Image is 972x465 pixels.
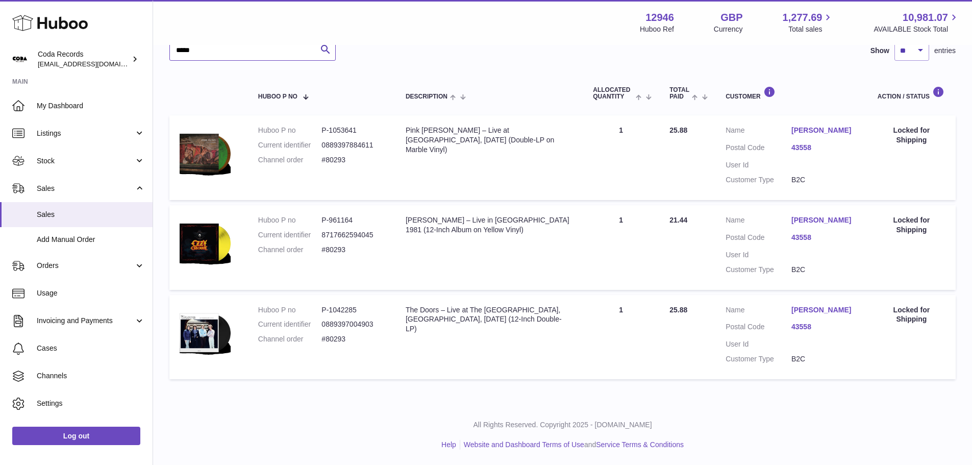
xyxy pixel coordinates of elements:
dt: User Id [726,339,791,349]
img: haz@pcatmedia.com [12,52,28,67]
dt: Huboo P no [258,305,322,315]
dt: Customer Type [726,175,791,185]
div: Locked for Shipping [878,215,945,235]
span: Usage [37,288,145,298]
dd: B2C [791,175,857,185]
dt: User Id [726,160,791,170]
dt: User Id [726,250,791,260]
span: My Dashboard [37,101,145,111]
span: Stock [37,156,134,166]
a: Website and Dashboard Terms of Use [464,440,584,449]
a: 43558 [791,322,857,332]
div: Locked for Shipping [878,126,945,145]
dt: Name [726,126,791,138]
td: 1 [583,115,659,200]
dt: Current identifier [258,140,322,150]
dd: 8717662594045 [321,230,385,240]
span: Sales [37,210,145,219]
dt: Huboo P no [258,126,322,135]
dt: Postal Code [726,143,791,155]
a: 10,981.07 AVAILABLE Stock Total [874,11,960,34]
dd: P-1053641 [321,126,385,135]
strong: 12946 [645,11,674,25]
div: The Doors – Live at The [GEOGRAPHIC_DATA], [GEOGRAPHIC_DATA], [DATE] (12-Inch Double-LP) [406,305,572,334]
a: [PERSON_NAME] [791,305,857,315]
span: 25.88 [669,306,687,314]
td: 1 [583,295,659,380]
dd: 0889397004903 [321,320,385,329]
a: Service Terms & Conditions [596,440,684,449]
img: 1745233356.png [180,305,231,360]
dd: B2C [791,265,857,275]
a: Log out [12,427,140,445]
dt: Channel order [258,245,322,255]
span: Channels [37,371,145,381]
dd: P-1042285 [321,305,385,315]
a: [PERSON_NAME] [791,215,857,225]
a: Help [441,440,456,449]
span: Description [406,93,447,100]
strong: GBP [720,11,742,25]
dt: Name [726,305,791,317]
dd: #80293 [321,155,385,165]
div: Action / Status [878,86,945,100]
span: 1,277.69 [783,11,823,25]
span: [EMAIL_ADDRESS][DOMAIN_NAME] [38,60,150,68]
div: Coda Records [38,50,130,69]
span: Listings [37,129,134,138]
span: Total sales [788,25,834,34]
a: 43558 [791,143,857,153]
span: Cases [37,344,145,353]
span: 10,981.07 [903,11,948,25]
li: and [460,440,684,450]
span: Invoicing and Payments [37,316,134,326]
div: Currency [714,25,743,34]
dt: Customer Type [726,354,791,364]
span: 25.88 [669,126,687,134]
p: All Rights Reserved. Copyright 2025 - [DOMAIN_NAME] [161,420,964,430]
div: Pink [PERSON_NAME] – Live at [GEOGRAPHIC_DATA], [DATE] (Double-LP on Marble Vinyl) [406,126,572,155]
img: 129461753963189.png [180,126,231,181]
span: Total paid [669,87,689,100]
label: Show [870,46,889,56]
dt: Huboo P no [258,215,322,225]
img: 129461709670476.png [180,215,231,271]
span: 21.44 [669,216,687,224]
dt: Channel order [258,334,322,344]
span: Settings [37,399,145,408]
span: Orders [37,261,134,271]
dd: B2C [791,354,857,364]
a: 43558 [791,233,857,242]
a: 1,277.69 Total sales [783,11,834,34]
dd: 0889397884611 [321,140,385,150]
dd: #80293 [321,245,385,255]
span: Add Manual Order [37,235,145,244]
dt: Current identifier [258,320,322,329]
dt: Name [726,215,791,228]
a: [PERSON_NAME] [791,126,857,135]
span: Sales [37,184,134,193]
dt: Channel order [258,155,322,165]
div: Customer [726,86,857,100]
dd: #80293 [321,334,385,344]
dd: P-961164 [321,215,385,225]
span: AVAILABLE Stock Total [874,25,960,34]
span: Huboo P no [258,93,297,100]
dt: Postal Code [726,322,791,334]
td: 1 [583,205,659,290]
dt: Customer Type [726,265,791,275]
dt: Current identifier [258,230,322,240]
div: [PERSON_NAME] – Live in [GEOGRAPHIC_DATA] 1981 (12-Inch Album on Yellow Vinyl) [406,215,572,235]
dt: Postal Code [726,233,791,245]
div: Locked for Shipping [878,305,945,325]
span: entries [934,46,956,56]
div: Huboo Ref [640,25,674,34]
span: ALLOCATED Quantity [593,87,633,100]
